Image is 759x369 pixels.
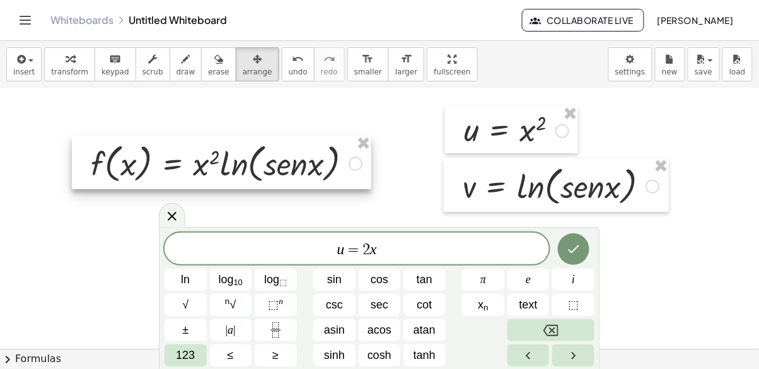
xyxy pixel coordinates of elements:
span: erase [208,67,229,76]
span: a [226,322,236,339]
span: = [345,242,363,257]
span: asin [324,322,345,339]
button: Fraction [255,319,297,341]
span: save [695,67,712,76]
span: i [572,271,575,288]
sup: n [279,296,283,306]
span: tan [417,271,432,288]
span: | [233,324,236,336]
span: acos [368,322,391,339]
span: ln [181,271,190,288]
button: Tangent [403,269,446,291]
sub: 10 [234,278,243,287]
span: √ [182,296,188,313]
button: Done [558,233,589,265]
span: transform [51,67,88,76]
button: new [655,47,685,81]
button: Arctangent [403,319,446,341]
span: π [480,271,486,288]
button: arrange [236,47,279,81]
span: larger [395,67,417,76]
i: format_size [362,52,374,67]
sub: ⬚ [279,278,287,287]
button: Default keyboard [165,344,207,366]
button: Left arrow [507,344,550,366]
span: load [729,67,746,76]
button: scrub [136,47,170,81]
span: new [662,67,678,76]
span: redo [321,67,338,76]
button: save [688,47,720,81]
span: √ [225,296,236,313]
button: Hyperbolic sine [313,344,356,366]
span: sin [327,271,342,288]
button: Sine [313,269,356,291]
sub: n [484,303,489,312]
button: Arcsine [313,319,356,341]
button: Subscript [462,294,504,316]
span: log [264,271,287,288]
button: nth root [210,294,252,316]
span: insert [13,67,35,76]
button: fullscreen [427,47,477,81]
span: arrange [243,67,272,76]
button: Right arrow [552,344,594,366]
button: Plus minus [165,319,207,341]
span: ≤ [228,347,234,364]
span: Collaborate Live [533,15,634,26]
span: 2 [362,242,370,257]
button: Text [507,294,550,316]
button: [PERSON_NAME] [647,9,744,32]
button: i [552,269,594,291]
button: draw [170,47,202,81]
button: Secant [359,294,401,316]
span: | [226,324,228,336]
a: Whiteboards [50,14,113,26]
var: u [337,241,345,257]
button: e [507,269,550,291]
span: csc [326,296,343,313]
span: cos [371,271,388,288]
span: keypad [101,67,129,76]
span: ⬚ [568,296,579,313]
i: undo [292,52,304,67]
button: undoundo [282,47,315,81]
span: ≥ [272,347,279,364]
span: 123 [176,347,195,364]
span: sec [371,296,388,313]
button: Placeholder [552,294,594,316]
i: format_size [400,52,412,67]
button: Cosecant [313,294,356,316]
i: redo [323,52,335,67]
span: undo [289,67,308,76]
button: format_sizelarger [388,47,424,81]
span: text [519,296,538,313]
button: Less than or equal [210,344,252,366]
span: settings [615,67,646,76]
span: ± [182,322,188,339]
var: x [370,241,377,257]
span: ⬚ [268,298,279,311]
button: π [462,269,504,291]
button: Square root [165,294,207,316]
button: erase [201,47,236,81]
button: Greater than or equal [255,344,297,366]
sup: n [225,296,230,306]
span: sinh [324,347,345,364]
i: keyboard [109,52,121,67]
button: Superscript [255,294,297,316]
button: format_sizesmaller [347,47,389,81]
span: e [526,271,531,288]
button: Collaborate Live [522,9,644,32]
span: log [219,271,243,288]
button: Cosine [359,269,401,291]
button: transform [44,47,95,81]
span: draw [177,67,195,76]
button: Backspace [507,319,594,341]
button: Logarithm [210,269,252,291]
span: [PERSON_NAME] [657,15,734,26]
button: Logarithm with base [255,269,297,291]
span: tanh [414,347,436,364]
button: Cotangent [403,294,446,316]
button: Arccosine [359,319,401,341]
